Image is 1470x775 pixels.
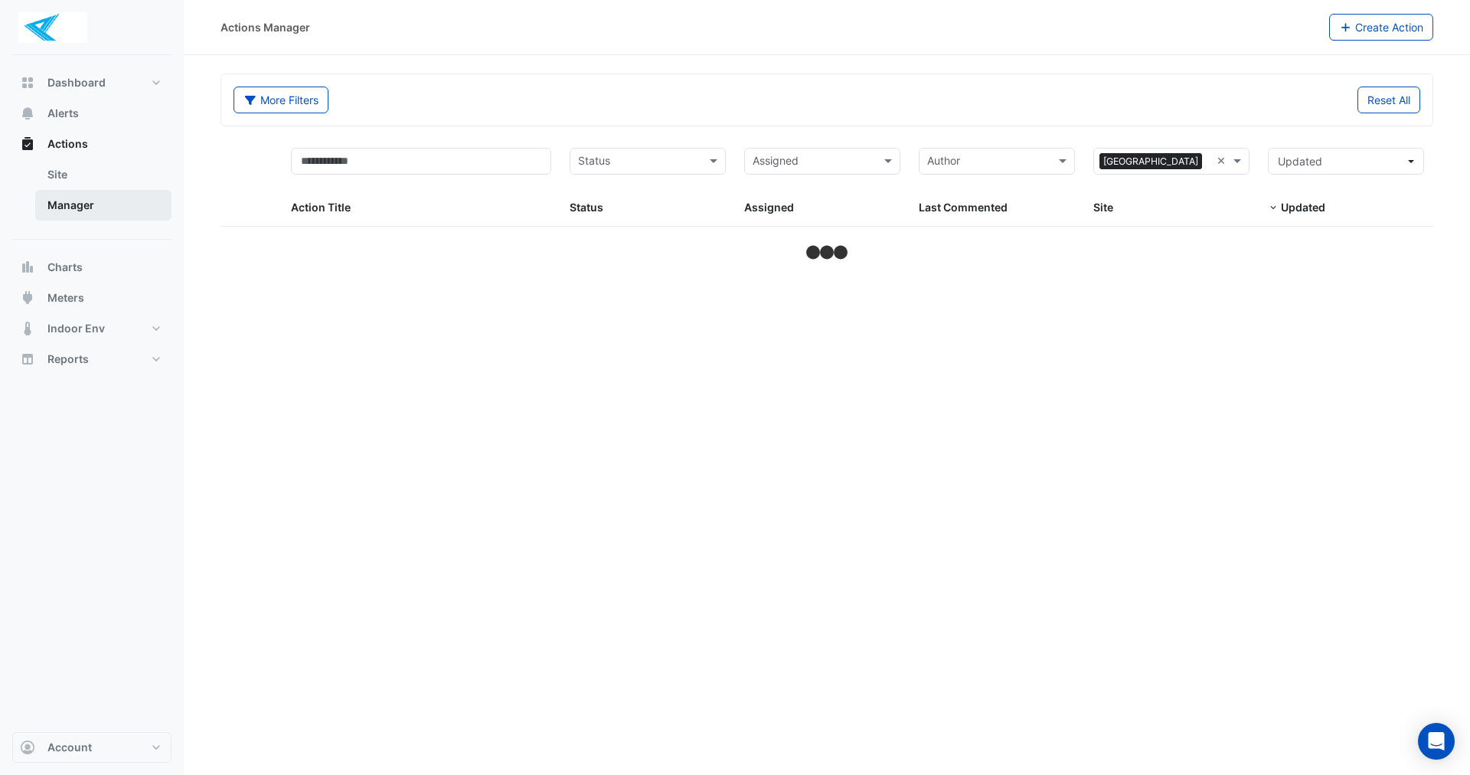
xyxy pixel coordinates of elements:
span: [GEOGRAPHIC_DATA] [1099,153,1202,170]
span: Last Commented [919,201,1008,214]
span: Updated [1281,201,1325,214]
div: Open Intercom Messenger [1418,723,1455,760]
button: Charts [12,252,171,283]
span: Indoor Env [47,321,105,336]
button: Updated [1268,148,1424,175]
span: Actions [47,136,88,152]
button: Meters [12,283,171,313]
span: Alerts [47,106,79,121]
app-icon: Reports [20,352,35,367]
div: Actions Manager [220,19,310,35]
app-icon: Actions [20,136,35,152]
button: Alerts [12,98,171,129]
span: Charts [47,260,83,275]
button: Reset All [1357,87,1420,113]
span: Updated [1278,155,1322,168]
button: Reports [12,344,171,374]
button: Dashboard [12,67,171,98]
app-icon: Dashboard [20,75,35,90]
span: Status [570,201,603,214]
app-icon: Alerts [20,106,35,121]
app-icon: Charts [20,260,35,275]
span: Clear [1217,152,1230,170]
button: Account [12,732,171,763]
button: Indoor Env [12,313,171,344]
app-icon: Meters [20,290,35,306]
span: Meters [47,290,84,306]
span: Site [1093,201,1113,214]
img: Company Logo [18,12,87,43]
span: Action Title [291,201,351,214]
span: Dashboard [47,75,106,90]
app-icon: Indoor Env [20,321,35,336]
span: Reports [47,352,89,367]
a: Site [35,159,171,190]
span: Account [47,740,92,755]
button: Actions [12,129,171,159]
div: Actions [12,159,171,227]
a: Manager [35,190,171,221]
span: Assigned [744,201,794,214]
button: More Filters [234,87,328,113]
button: Create Action [1329,14,1434,41]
